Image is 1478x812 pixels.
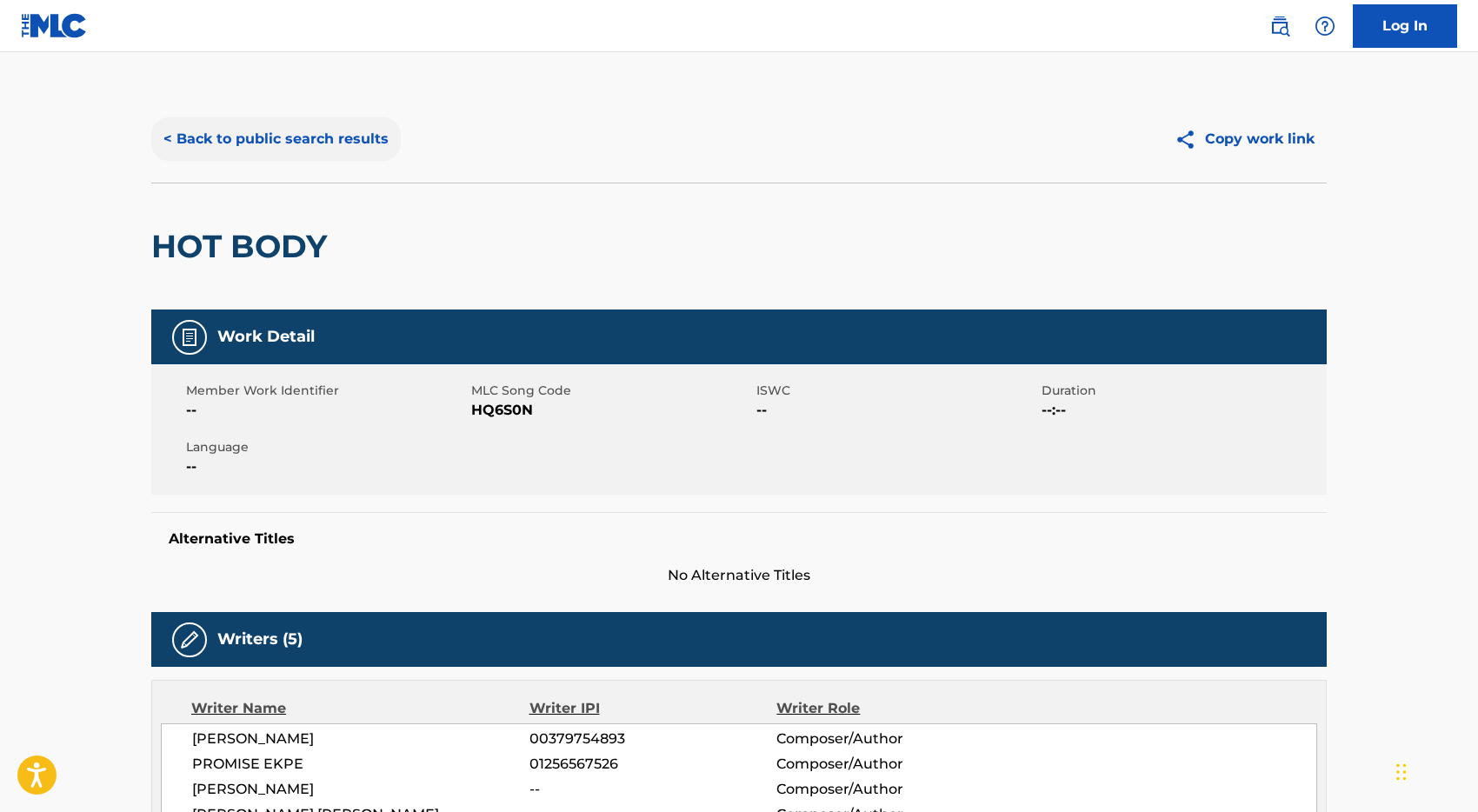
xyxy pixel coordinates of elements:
img: Writers [179,629,200,650]
img: MLC Logo [21,13,88,38]
span: 00379754893 [529,729,776,749]
div: Drag [1396,746,1407,798]
span: Duration [1042,382,1322,400]
img: search [1269,16,1290,37]
span: -- [186,456,467,477]
div: Help [1308,9,1342,43]
h5: Alternative Titles [169,530,1309,548]
a: Log In [1353,4,1457,48]
span: [PERSON_NAME] [192,779,529,800]
span: HQ6S0N [471,400,752,421]
img: help [1315,16,1335,37]
span: MLC Song Code [471,382,752,400]
img: Copy work link [1175,129,1205,150]
span: -- [186,400,467,421]
span: ISWC [756,382,1037,400]
span: PROMISE EKPE [192,754,529,775]
span: No Alternative Titles [151,565,1327,586]
span: -- [756,400,1037,421]
iframe: Chat Widget [1391,729,1478,812]
h5: Work Detail [217,327,315,347]
span: 01256567526 [529,754,776,775]
span: --:-- [1042,400,1322,421]
span: [PERSON_NAME] [192,729,529,749]
div: Writer Role [776,698,1002,719]
h2: HOT BODY [151,227,336,266]
h5: Writers (5) [217,629,303,649]
span: Language [186,438,467,456]
button: Copy work link [1162,117,1327,161]
img: Work Detail [179,327,200,348]
span: Member Work Identifier [186,382,467,400]
span: -- [529,779,776,800]
span: Composer/Author [776,729,1002,749]
span: Composer/Author [776,779,1002,800]
a: Public Search [1262,9,1297,43]
span: Composer/Author [776,754,1002,775]
button: < Back to public search results [151,117,401,161]
div: Writer Name [191,698,529,719]
div: Writer IPI [529,698,777,719]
